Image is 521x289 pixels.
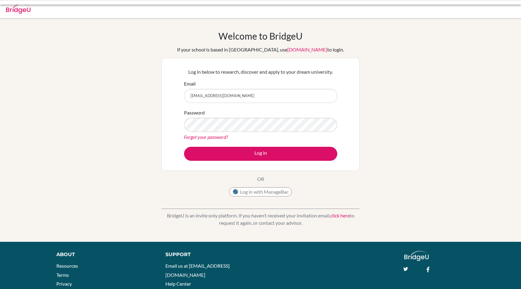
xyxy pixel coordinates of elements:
a: Terms [56,272,69,278]
a: Email us at [EMAIL_ADDRESS][DOMAIN_NAME] [165,263,230,278]
a: click here [330,213,350,218]
a: Privacy [56,281,72,287]
button: Log in [184,147,337,161]
a: Resources [56,263,78,269]
img: Bridge-U [6,4,30,14]
label: Email [184,80,196,87]
a: [DOMAIN_NAME] [287,47,327,52]
button: Log in with ManageBac [229,187,292,196]
div: If your school is based in [GEOGRAPHIC_DATA], use to login. [177,46,344,53]
div: Support [165,251,254,258]
img: logo_white@2x-f4f0deed5e89b7ecb1c2cc34c3e3d731f90f0f143d5ea2071677605dd97b5244.png [404,251,429,261]
p: OR [257,175,264,183]
h1: Welcome to BridgeU [218,30,303,41]
div: About [56,251,152,258]
p: BridgeU is an invite only platform. If you haven’t received your invitation email, to request it ... [161,212,360,227]
a: Help Center [165,281,191,287]
a: Forgot your password? [184,134,228,140]
label: Password [184,109,205,116]
p: Log in below to research, discover and apply to your dream university. [184,68,337,76]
